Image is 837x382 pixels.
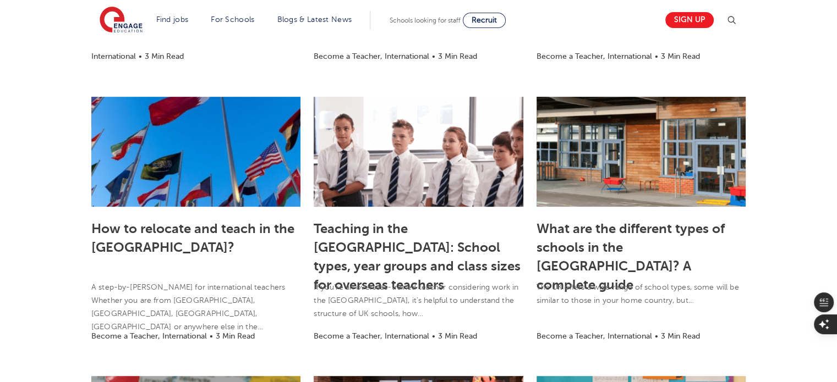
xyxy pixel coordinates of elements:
[429,330,438,342] li: •
[314,50,429,63] li: Become a Teacher, International
[207,330,216,342] li: •
[661,50,700,63] li: 3 Min Read
[211,15,254,24] a: For Schools
[314,330,429,342] li: Become a Teacher, International
[216,330,255,342] li: 3 Min Read
[91,330,207,342] li: Become a Teacher, International
[91,281,300,334] p: A step-by-[PERSON_NAME] for international teachers Whether you are from [GEOGRAPHIC_DATA], [GEOGR...
[661,330,700,342] li: 3 Min Read
[472,16,497,24] span: Recruit
[91,221,294,255] a: How to relocate and teach in the [GEOGRAPHIC_DATA]?
[314,221,521,292] a: Teaching in the [GEOGRAPHIC_DATA]: School types, year groups and class sizes for overseas teachers
[156,15,189,24] a: Find jobs
[537,221,725,292] a: What are the different types of schools in the [GEOGRAPHIC_DATA]? A complete guide
[100,7,143,34] img: Engage Education
[438,50,477,63] li: 3 Min Read
[91,50,136,63] li: International
[136,50,145,63] li: •
[665,12,714,28] a: Sign up
[314,281,523,320] p: If you’re an overseas-trained teacher considering work in the [GEOGRAPHIC_DATA], it’s helpful to ...
[277,15,352,24] a: Blogs & Latest News
[537,281,746,307] p: The UK offers a wide range of school types, some will be similar to those in your home country, but…
[652,330,661,342] li: •
[438,330,477,342] li: 3 Min Read
[390,16,461,24] span: Schools looking for staff
[145,50,184,63] li: 3 Min Read
[463,13,506,28] a: Recruit
[652,50,661,63] li: •
[429,50,438,63] li: •
[537,330,652,342] li: Become a Teacher, International
[537,50,652,63] li: Become a Teacher, International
